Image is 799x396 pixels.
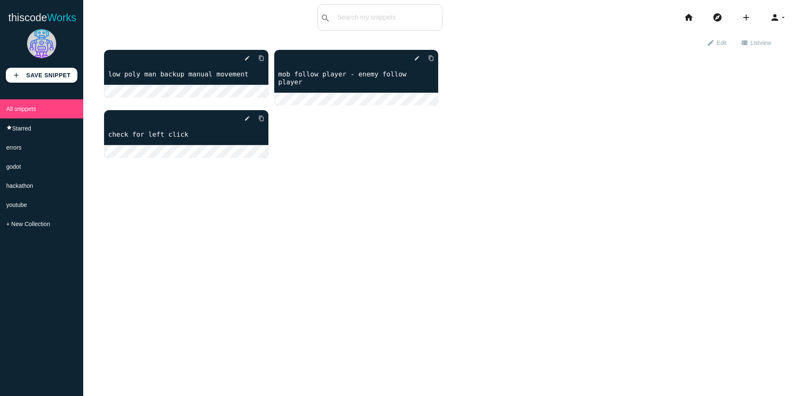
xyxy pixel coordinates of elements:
b: Save Snippet [26,72,71,79]
a: Copy to Clipboard [252,51,264,66]
span: view [759,39,771,46]
i: edit [244,111,250,126]
span: hackathon [6,182,33,189]
a: editEdit [700,35,734,50]
a: check for left click [104,130,268,139]
i: content_copy [428,51,434,66]
i: add [12,68,20,83]
a: edit [238,111,250,126]
span: errors [6,144,22,151]
span: List [750,35,771,49]
i: explore [712,4,722,31]
a: edit [407,51,420,66]
span: + New Collection [6,221,50,227]
a: edit [238,51,250,66]
i: edit [707,35,715,49]
input: Search my snippets [333,9,442,26]
a: Copy to Clipboard [252,111,264,126]
i: home [684,4,694,31]
a: addSave Snippet [6,68,77,83]
i: content_copy [258,51,264,66]
i: view_list [741,35,748,49]
img: robot.png [27,29,56,58]
i: add [741,4,751,31]
span: Edit [717,35,727,49]
span: All snippets [6,106,36,112]
a: low poly man backup manual movement [104,69,268,79]
i: edit [414,51,420,66]
button: search [318,5,333,30]
a: view_listListview [734,35,778,50]
i: arrow_drop_down [780,4,787,31]
i: content_copy [258,111,264,126]
i: person [770,4,780,31]
span: youtube [6,202,27,208]
span: godot [6,163,21,170]
a: mob follow player - enemy follow player [274,69,439,87]
a: Copy to Clipboard [422,51,434,66]
span: Starred [12,125,31,132]
i: search [320,5,330,32]
a: thiscodeWorks [8,4,77,31]
i: star [6,125,12,130]
span: Works [47,12,76,23]
i: edit [244,51,250,66]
